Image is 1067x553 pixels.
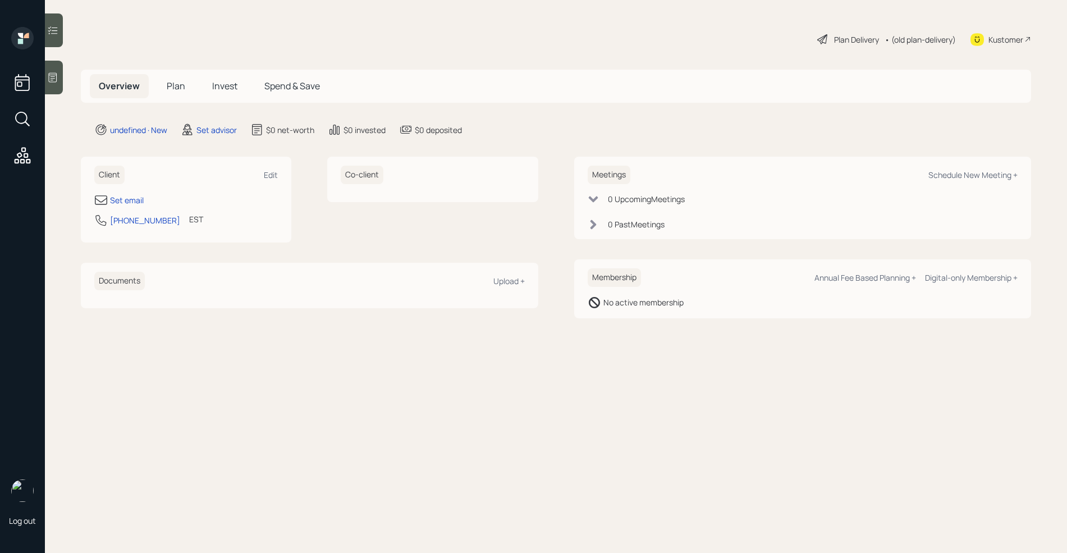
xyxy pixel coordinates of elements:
[94,272,145,290] h6: Documents
[110,214,180,226] div: [PHONE_NUMBER]
[344,124,386,136] div: $0 invested
[212,80,237,92] span: Invest
[167,80,185,92] span: Plan
[341,166,383,184] h6: Co-client
[415,124,462,136] div: $0 deposited
[608,193,685,205] div: 0 Upcoming Meeting s
[9,515,36,526] div: Log out
[885,34,956,45] div: • (old plan-delivery)
[988,34,1023,45] div: Kustomer
[493,276,525,286] div: Upload +
[264,80,320,92] span: Spend & Save
[189,213,203,225] div: EST
[264,170,278,180] div: Edit
[814,272,916,283] div: Annual Fee Based Planning +
[11,479,34,502] img: retirable_logo.png
[925,272,1018,283] div: Digital-only Membership +
[110,124,167,136] div: undefined · New
[608,218,665,230] div: 0 Past Meeting s
[99,80,140,92] span: Overview
[834,34,879,45] div: Plan Delivery
[110,194,144,206] div: Set email
[94,166,125,184] h6: Client
[196,124,237,136] div: Set advisor
[928,170,1018,180] div: Schedule New Meeting +
[266,124,314,136] div: $0 net-worth
[588,166,630,184] h6: Meetings
[588,268,641,287] h6: Membership
[603,296,684,308] div: No active membership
